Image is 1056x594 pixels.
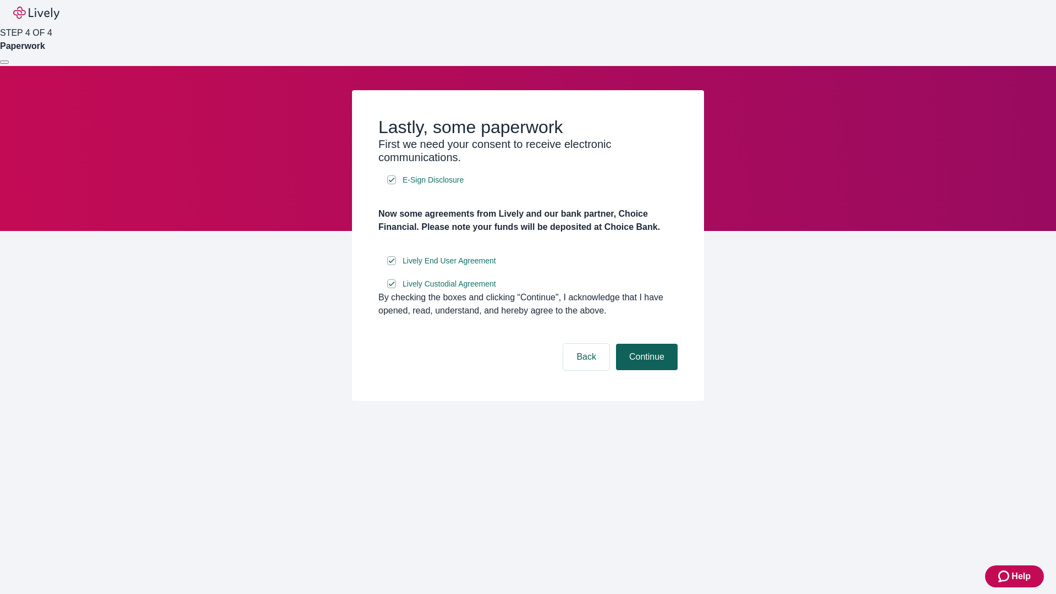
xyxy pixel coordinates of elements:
button: Zendesk support iconHelp [985,565,1044,587]
div: By checking the boxes and clicking “Continue", I acknowledge that I have opened, read, understand... [378,291,678,317]
span: Help [1011,570,1031,583]
span: Lively Custodial Agreement [403,278,496,290]
a: e-sign disclosure document [400,173,466,187]
h3: First we need your consent to receive electronic communications. [378,137,678,164]
span: Lively End User Agreement [403,255,496,267]
svg: Zendesk support icon [998,570,1011,583]
span: E-Sign Disclosure [403,174,464,186]
button: Back [563,344,609,370]
a: e-sign disclosure document [400,277,498,291]
button: Continue [616,344,678,370]
h2: Lastly, some paperwork [378,117,678,137]
h4: Now some agreements from Lively and our bank partner, Choice Financial. Please note your funds wi... [378,207,678,234]
a: e-sign disclosure document [400,254,498,268]
img: Lively [13,7,59,20]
